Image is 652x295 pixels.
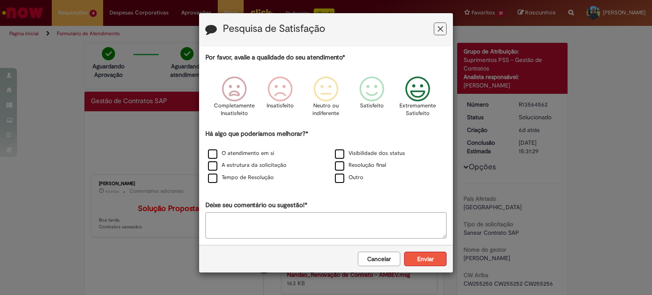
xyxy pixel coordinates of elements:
[208,174,274,182] label: Tempo de Resolução
[223,23,325,34] label: Pesquisa de Satisfação
[205,201,307,210] label: Deixe seu comentário ou sugestão!*
[208,149,274,157] label: O atendimento em si
[304,70,348,128] div: Neutro ou indiferente
[399,102,436,118] p: Extremamente Satisfeito
[360,102,384,110] p: Satisfeito
[214,102,255,118] p: Completamente Insatisfeito
[208,161,287,169] label: A estrutura da solicitação
[404,252,447,266] button: Enviar
[396,70,439,128] div: Extremamente Satisfeito
[267,102,294,110] p: Insatisfeito
[212,70,256,128] div: Completamente Insatisfeito
[335,174,363,182] label: Outro
[335,149,405,157] label: Visibilidade dos status
[311,102,341,118] p: Neutro ou indiferente
[358,252,400,266] button: Cancelar
[335,161,386,169] label: Resolução final
[205,129,447,184] div: Há algo que poderíamos melhorar?*
[350,70,393,128] div: Satisfeito
[205,53,345,62] label: Por favor, avalie a qualidade do seu atendimento*
[259,70,302,128] div: Insatisfeito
